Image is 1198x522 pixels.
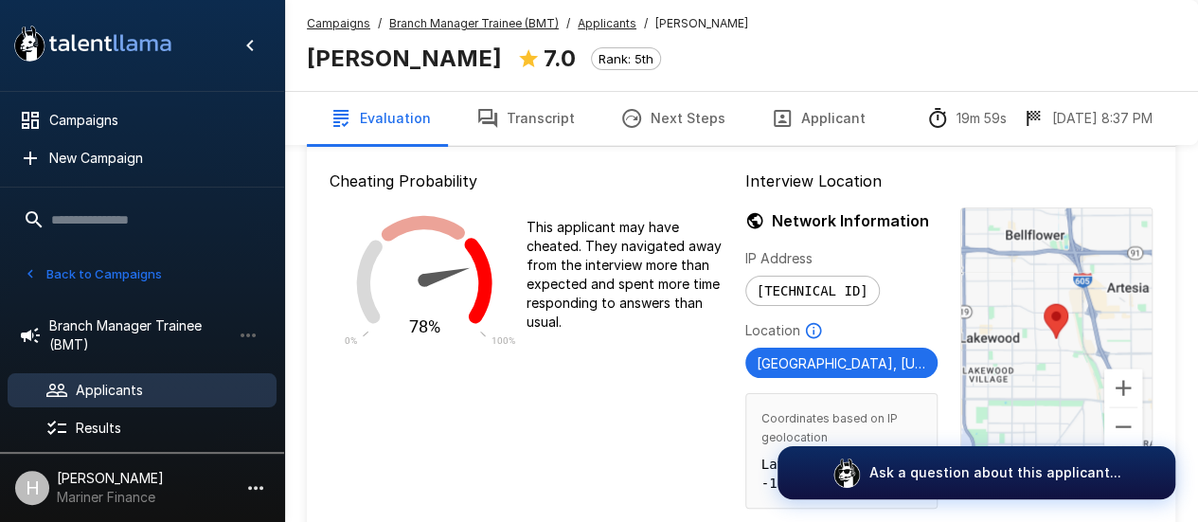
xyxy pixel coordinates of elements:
[492,335,515,346] text: 100%
[330,170,738,192] p: Cheating Probability
[745,170,1153,192] p: Interview Location
[966,444,1028,469] a: Open this area in Google Maps (opens a new window)
[745,249,938,268] p: IP Address
[345,335,357,346] text: 0%
[307,16,370,30] u: Campaigns
[454,92,598,145] button: Transcript
[869,463,1121,482] p: Ask a question about this applicant...
[831,458,862,488] img: logo_glasses@2x.png
[592,51,660,66] span: Rank: 5th
[378,14,382,33] span: /
[307,45,502,72] b: [PERSON_NAME]
[409,317,440,337] text: 78%
[804,321,823,340] svg: Based on IP Address and not guaranteed to be accurate
[1022,107,1153,130] div: The date and time when the interview was completed
[745,321,800,340] p: Location
[966,444,1028,469] img: Google
[926,107,1007,130] div: The time between starting and completing the interview
[761,455,921,493] p: Lat: 33.8505 °, Lng: -118.1093 °
[544,45,576,72] b: 7.0
[527,218,738,332] p: This applicant may have cheated. They navigated away from the interview more than expected and sp...
[748,92,888,145] button: Applicant
[746,283,879,298] span: [TECHNICAL_ID]
[957,109,1007,128] p: 19m 59s
[1104,408,1142,446] button: Zoom out
[745,355,938,371] span: [GEOGRAPHIC_DATA], [US_STATE] [GEOGRAPHIC_DATA]
[598,92,748,145] button: Next Steps
[1052,109,1153,128] p: [DATE] 8:37 PM
[761,409,921,447] span: Coordinates based on IP geolocation
[655,14,748,33] span: [PERSON_NAME]
[745,207,938,234] h6: Network Information
[566,14,570,33] span: /
[644,14,648,33] span: /
[1104,369,1142,407] button: Zoom in
[578,16,636,30] u: Applicants
[307,92,454,145] button: Evaluation
[778,446,1175,499] button: Ask a question about this applicant...
[389,16,559,30] u: Branch Manager Trainee (BMT)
